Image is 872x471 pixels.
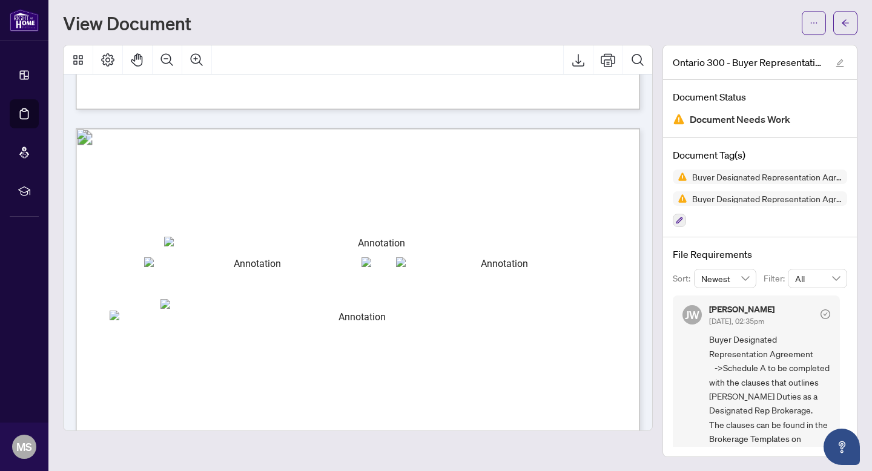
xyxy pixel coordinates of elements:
span: [DATE], 02:35pm [709,317,764,326]
span: Buyer Designated Representation Agreement [687,194,847,203]
button: Open asap [824,429,860,465]
h4: File Requirements [673,247,847,262]
span: edit [836,59,844,67]
span: Document Needs Work [690,111,790,128]
span: Ontario 300 - Buyer Representation Agreement Authority for Purchase2 6.pdf [673,55,824,70]
p: Sort: [673,272,694,285]
span: All [795,269,840,288]
h4: Document Status [673,90,847,104]
img: Document Status [673,113,685,125]
p: Filter: [764,272,788,285]
h4: Document Tag(s) [673,148,847,162]
span: JW [685,306,699,323]
span: MS [16,438,32,455]
img: logo [10,9,39,31]
img: Status Icon [673,191,687,206]
span: check-circle [821,309,830,319]
h5: [PERSON_NAME] [709,305,775,314]
h1: View Document [63,13,191,33]
span: arrow-left [841,19,850,27]
span: Newest [701,269,750,288]
span: ellipsis [810,19,818,27]
span: Buyer Designated Representation Agreement [687,173,847,181]
img: Status Icon [673,170,687,184]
